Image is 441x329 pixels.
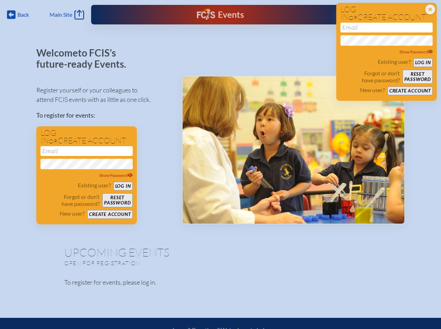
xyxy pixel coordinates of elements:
button: Resetpassword [403,70,433,84]
span: Show Password [399,49,433,54]
button: Log in [413,58,433,67]
button: Create account [388,87,433,95]
h1: Log in create account [340,6,433,21]
img: Events [183,76,404,224]
h1: Upcoming Events [64,247,377,258]
p: New user? [360,87,385,94]
p: Open for registration [64,260,249,267]
p: Welcome to FCIS’s future-ready Events. [36,47,134,69]
p: New user? [60,210,84,217]
span: Main Site [50,11,72,18]
p: Forgot or don’t have password? [41,193,100,207]
button: Log in [113,182,133,190]
button: Create account [87,210,132,219]
p: Register yourself or your colleagues to attend FCIS events with as little as one click. [36,85,171,104]
p: Forgot or don’t have password? [340,70,400,84]
input: Email [41,146,133,156]
span: or [49,138,58,145]
input: Email [340,23,433,32]
span: Show Password [99,173,133,178]
div: FCIS Events — Future ready [167,8,274,21]
h1: Log in create account [41,129,133,145]
p: Existing user? [378,58,411,65]
a: Main Site [50,10,84,20]
button: Resetpassword [102,193,132,207]
p: To register for events: [36,111,171,120]
p: To register for events, please log in. [64,278,377,287]
span: or [349,14,358,21]
span: Back [17,11,29,18]
p: Existing user? [78,182,111,189]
